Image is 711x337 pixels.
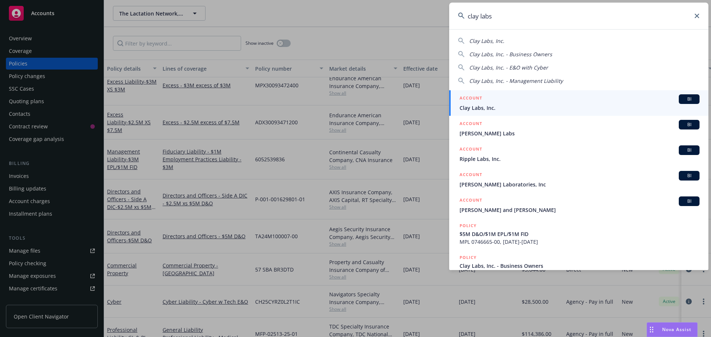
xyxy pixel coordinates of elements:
[469,37,504,44] span: Clay Labs, Inc.
[449,3,708,29] input: Search...
[460,254,477,261] h5: POLICY
[460,262,700,270] span: Clay Labs, Inc. - Business Owners
[682,198,697,205] span: BI
[460,196,482,205] h5: ACCOUNT
[647,322,698,337] button: Nova Assist
[449,90,708,116] a: ACCOUNTBIClay Labs, Inc.
[460,171,482,180] h5: ACCOUNT
[469,77,563,84] span: Clay Labs, Inc. - Management Liability
[460,94,482,103] h5: ACCOUNT
[682,96,697,102] span: BI
[460,155,700,163] span: Ripple Labs, Inc.
[460,270,700,277] span: 57SBABF1W2M, [DATE]-[DATE]
[682,147,697,154] span: BI
[460,181,700,188] span: [PERSON_NAME] Laboratories, Inc
[647,323,656,337] div: Drag to move
[449,218,708,250] a: POLICY$5M D&O/$1M EPL/$1M FIDMPL 0746665-00, [DATE]-[DATE]
[449,116,708,141] a: ACCOUNTBI[PERSON_NAME] Labs
[682,121,697,128] span: BI
[682,172,697,179] span: BI
[662,326,691,333] span: Nova Assist
[460,238,700,246] span: MPL 0746665-00, [DATE]-[DATE]
[449,141,708,167] a: ACCOUNTBIRipple Labs, Inc.
[469,64,548,71] span: Clay Labs, Inc. - E&O with Cyber
[460,145,482,154] h5: ACCOUNT
[449,167,708,192] a: ACCOUNTBI[PERSON_NAME] Laboratories, Inc
[460,104,700,112] span: Clay Labs, Inc.
[460,230,700,238] span: $5M D&O/$1M EPL/$1M FID
[460,222,477,229] h5: POLICY
[460,206,700,214] span: [PERSON_NAME] and [PERSON_NAME]
[469,51,552,58] span: Clay Labs, Inc. - Business Owners
[449,192,708,218] a: ACCOUNTBI[PERSON_NAME] and [PERSON_NAME]
[449,250,708,282] a: POLICYClay Labs, Inc. - Business Owners57SBABF1W2M, [DATE]-[DATE]
[460,120,482,129] h5: ACCOUNT
[460,129,700,137] span: [PERSON_NAME] Labs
